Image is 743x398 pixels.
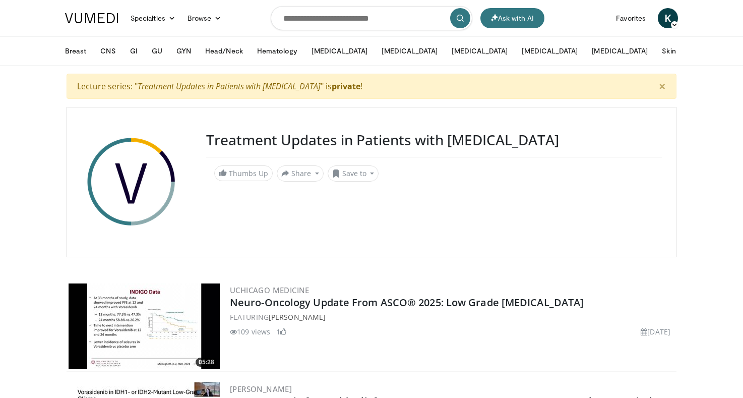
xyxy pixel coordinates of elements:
button: Save to [328,165,379,182]
a: Thumbs Up [214,165,273,181]
button: [MEDICAL_DATA] [376,41,444,61]
button: Skin [656,41,682,61]
a: Browse [181,8,228,28]
div: Lecture series: " " is ! [67,74,676,99]
button: CNS [94,41,121,61]
button: [MEDICAL_DATA] [516,41,584,61]
a: K [658,8,678,28]
a: Favorites [610,8,652,28]
button: [MEDICAL_DATA] [446,41,514,61]
button: Hematology [251,41,304,61]
button: Head/Neck [199,41,249,61]
a: UChicago Medicine [230,285,309,295]
a: [PERSON_NAME] [269,312,326,322]
li: 1 [276,326,286,337]
a: 05:28 [69,283,220,369]
i: Treatment Updates in Patients with [MEDICAL_DATA] [138,81,321,92]
button: × [649,74,676,98]
h3: Treatment Updates in Patients with [MEDICAL_DATA] [206,132,662,149]
img: b2745087-5dac-4f13-9c02-aed375e7be9c.300x170_q85_crop-smart_upscale.jpg [69,283,220,369]
div: FEATURING [230,312,674,322]
input: Search topics, interventions [271,6,472,30]
strong: private [332,81,360,92]
a: Specialties [125,8,181,28]
button: [MEDICAL_DATA] [305,41,374,61]
button: GU [146,41,168,61]
button: [MEDICAL_DATA] [586,41,654,61]
li: 109 views [230,326,270,337]
button: Ask with AI [480,8,544,28]
img: VuMedi Logo [65,13,118,23]
button: Breast [59,41,92,61]
li: [DATE] [641,326,670,337]
span: 05:28 [196,358,217,367]
button: GI [124,41,144,61]
a: [PERSON_NAME] [230,384,292,394]
button: Share [277,165,324,182]
button: GYN [170,41,197,61]
a: Neuro-Oncology Update From ASCO® 2025: Low Grade [MEDICAL_DATA] [230,296,584,309]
